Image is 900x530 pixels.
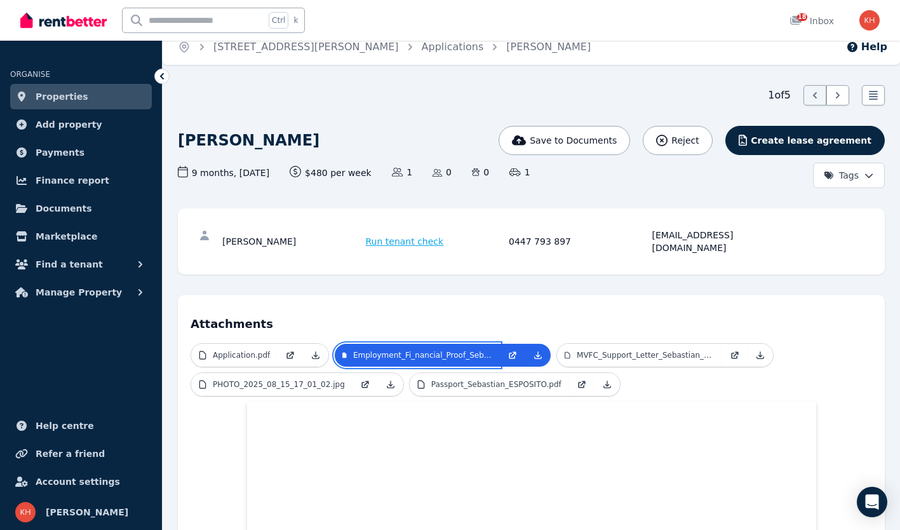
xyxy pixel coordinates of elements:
a: Properties [10,84,152,109]
h4: Attachments [191,308,872,333]
span: Account settings [36,474,120,489]
a: Open in new Tab [500,344,525,367]
a: [STREET_ADDRESS][PERSON_NAME] [213,41,399,53]
a: Payments [10,140,152,165]
button: Save to Documents [499,126,631,155]
span: 0 [472,166,489,179]
button: Create lease agreement [725,126,885,155]
a: Passport_Sebastian_ESPOSITO.pdf [410,373,569,396]
img: Karla Hogg [859,10,880,31]
span: 9 months , [DATE] [178,166,269,179]
span: Refer a friend [36,446,105,461]
a: [PERSON_NAME] [506,41,591,53]
span: k [293,15,298,25]
div: Inbox [789,15,834,27]
span: Run tenant check [366,235,444,248]
a: Refer a friend [10,441,152,466]
span: ORGANISE [10,70,50,79]
span: Properties [36,89,88,104]
div: [PERSON_NAME] [222,229,362,254]
span: 1 of 5 [768,88,791,103]
p: PHOTO_2025_08_15_17_01_02.jpg [213,379,345,390]
img: Karla Hogg [15,502,36,522]
span: 18 [797,13,807,21]
a: Applications [422,41,484,53]
span: $480 per week [290,166,372,179]
span: 0 [433,166,452,179]
a: Employment_Fi_nancial_Proof_Sebastian_ESPOSITO.pdf [335,344,500,367]
a: PHOTO_2025_08_15_17_01_02.jpg [191,373,353,396]
button: Tags [813,163,885,188]
button: Find a tenant [10,252,152,277]
span: 1 [392,166,412,179]
a: Application.pdf [191,344,278,367]
span: Add property [36,117,102,132]
span: Ctrl [269,12,288,29]
a: MVFC_Support_Letter_Sebastian_Esposito.pdf [557,344,722,367]
span: Payments [36,145,84,160]
p: MVFC_Support_Letter_Sebastian_Esposito.pdf [577,350,715,360]
a: Download Attachment [525,344,551,367]
nav: Breadcrumb [163,29,606,65]
div: 0447 793 897 [509,229,648,254]
img: RentBetter [20,11,107,30]
span: 1 [509,166,530,179]
a: Marketplace [10,224,152,249]
span: Save to Documents [530,134,617,147]
a: Open in new Tab [353,373,378,396]
div: Open Intercom Messenger [857,487,887,517]
a: Download Attachment [594,373,620,396]
button: Manage Property [10,280,152,305]
p: Employment_Fi_nancial_Proof_Sebastian_ESPOSITO.pdf [353,350,492,360]
a: Download Attachment [748,344,773,367]
span: Documents [36,201,92,216]
a: Open in new Tab [278,344,303,367]
span: Manage Property [36,285,122,300]
a: Finance report [10,168,152,193]
a: Account settings [10,469,152,494]
a: Open in new Tab [569,373,594,396]
button: Help [846,39,887,55]
button: Reject [643,126,712,155]
span: [PERSON_NAME] [46,505,128,520]
a: Download Attachment [303,344,328,367]
span: Reject [671,134,699,147]
a: Add property [10,112,152,137]
span: Help centre [36,418,94,433]
span: Finance report [36,173,109,188]
a: Open in new Tab [722,344,748,367]
a: Documents [10,196,152,221]
a: Help centre [10,413,152,438]
span: Tags [824,169,859,182]
p: Passport_Sebastian_ESPOSITO.pdf [431,379,561,390]
span: Create lease agreement [751,134,871,147]
a: Download Attachment [378,373,403,396]
h1: [PERSON_NAME] [178,130,319,151]
div: [EMAIL_ADDRESS][DOMAIN_NAME] [652,229,792,254]
p: Application.pdf [213,350,270,360]
span: Find a tenant [36,257,103,272]
span: Marketplace [36,229,97,244]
